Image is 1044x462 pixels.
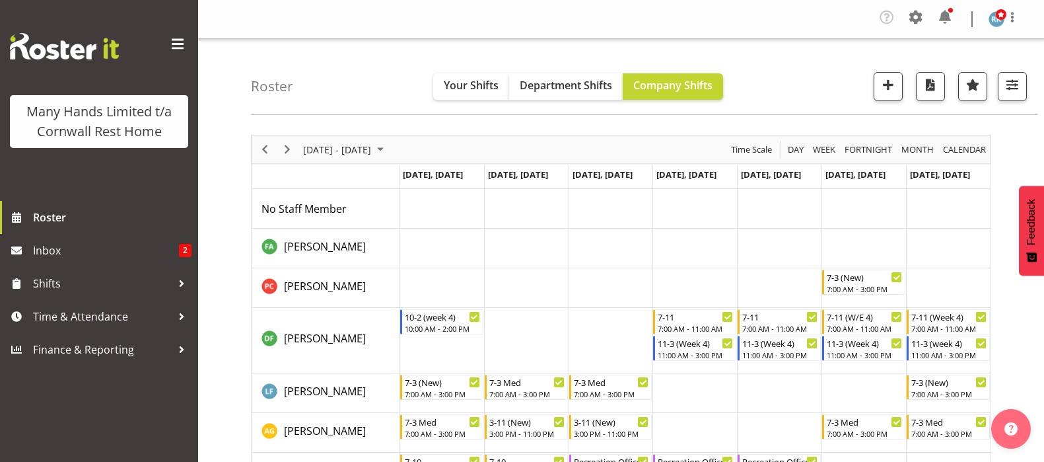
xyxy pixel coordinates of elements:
div: 7:00 AM - 3:00 PM [827,428,902,439]
span: 2 [179,244,191,257]
a: [PERSON_NAME] [284,239,366,254]
div: 11-3 (Week 4) [827,336,902,350]
span: [DATE], [DATE] [488,169,548,180]
div: 10:00 AM - 2:00 PM [405,323,480,334]
span: [PERSON_NAME] [284,384,366,399]
button: Add a new shift [874,72,903,101]
img: Rosterit website logo [10,33,119,59]
div: 3:00 PM - 11:00 PM [489,428,565,439]
span: [DATE], [DATE] [825,169,886,180]
a: No Staff Member [261,201,347,217]
button: Timeline Day [786,141,806,158]
button: Department Shifts [509,73,623,100]
div: 7:00 AM - 3:00 PM [405,389,480,399]
button: Time Scale [729,141,775,158]
button: Timeline Month [899,141,936,158]
div: 11:00 AM - 3:00 PM [658,350,733,360]
button: Fortnight [843,141,895,158]
span: [DATE], [DATE] [656,169,716,180]
span: [DATE] - [DATE] [302,141,372,158]
a: [PERSON_NAME] [284,330,366,346]
div: Fairbrother, Deborah"s event - 11-3 (Week 4) Begin From Friday, September 12, 2025 at 11:00:00 AM... [738,336,821,361]
td: Fairbrother, Deborah resource [252,308,400,373]
span: Shifts [33,274,172,293]
div: 7-11 [658,310,733,323]
h4: Roster [251,79,293,94]
span: Feedback [1026,199,1037,245]
div: Previous [254,135,276,163]
span: [DATE], [DATE] [741,169,801,180]
div: Fairbrother, Deborah"s event - 11-3 (Week 4) Begin From Saturday, September 13, 2025 at 11:00:00 ... [822,336,905,361]
button: Highlight an important date within the roster. [958,72,987,101]
div: Flynn, Leeane"s event - 7-3 Med Begin From Wednesday, September 10, 2025 at 7:00:00 AM GMT+12:00 ... [569,375,652,400]
span: Inbox [33,241,179,260]
div: Galvez, Angeline"s event - 7-3 Med Begin From Saturday, September 13, 2025 at 7:00:00 AM GMT+12:0... [822,414,905,440]
div: 11-3 (week 4) [911,336,987,350]
button: Month [941,141,989,158]
div: 7:00 AM - 3:00 PM [489,389,565,399]
span: Time & Attendance [33,307,172,327]
div: Flynn, Leeane"s event - 7-3 (New) Begin From Monday, September 8, 2025 at 7:00:00 AM GMT+12:00 En... [400,375,483,400]
div: 7:00 AM - 3:00 PM [574,389,649,399]
div: Fairbrother, Deborah"s event - 7-11 (Week 4) Begin From Sunday, September 14, 2025 at 7:00:00 AM ... [907,309,990,334]
span: Roster [33,208,191,227]
span: Your Shifts [444,78,499,93]
div: 7:00 AM - 11:00 AM [658,323,733,334]
span: Time Scale [730,141,773,158]
td: No Staff Member resource [252,189,400,229]
button: Previous [256,141,274,158]
div: Flynn, Leeane"s event - 7-3 Med Begin From Tuesday, September 9, 2025 at 7:00:00 AM GMT+12:00 End... [485,375,568,400]
div: 7-3 (New) [405,375,480,389]
span: [PERSON_NAME] [284,239,366,254]
button: Timeline Week [811,141,838,158]
span: No Staff Member [261,202,347,216]
img: reece-rhind280.jpg [989,11,1004,27]
div: Galvez, Angeline"s event - 7-3 Med Begin From Sunday, September 14, 2025 at 7:00:00 AM GMT+12:00 ... [907,414,990,440]
span: Finance & Reporting [33,340,172,360]
span: Department Shifts [520,78,612,93]
div: 7-11 [742,310,818,323]
td: Chand, Pretika resource [252,268,400,308]
div: 3-11 (New) [574,415,649,428]
img: help-xxl-2.png [1004,422,1018,436]
div: Flynn, Leeane"s event - 7-3 (New) Begin From Sunday, September 14, 2025 at 7:00:00 AM GMT+12:00 E... [907,375,990,400]
a: [PERSON_NAME] [284,383,366,399]
td: Adams, Fran resource [252,229,400,268]
div: Galvez, Angeline"s event - 3-11 (New) Begin From Tuesday, September 9, 2025 at 3:00:00 PM GMT+12:... [485,414,568,440]
div: 11:00 AM - 3:00 PM [911,350,987,360]
span: [DATE], [DATE] [573,169,633,180]
div: 10-2 (week 4) [405,310,480,323]
div: 7:00 AM - 3:00 PM [405,428,480,439]
div: 11-3 (Week 4) [658,336,733,350]
span: [PERSON_NAME] [284,424,366,438]
span: [PERSON_NAME] [284,279,366,293]
td: Galvez, Angeline resource [252,413,400,453]
div: Fairbrother, Deborah"s event - 10-2 (week 4) Begin From Monday, September 8, 2025 at 10:00:00 AM ... [400,309,483,334]
div: Fairbrother, Deborah"s event - 11-3 (week 4) Begin From Sunday, September 14, 2025 at 11:00:00 AM... [907,336,990,361]
button: Next [279,141,296,158]
div: 7:00 AM - 3:00 PM [911,428,987,439]
button: September 08 - 14, 2025 [301,141,390,158]
div: 7-11 (Week 4) [911,310,987,323]
button: Company Shifts [623,73,723,100]
span: [DATE], [DATE] [910,169,970,180]
div: Chand, Pretika"s event - 7-3 (New) Begin From Saturday, September 13, 2025 at 7:00:00 AM GMT+12:0... [822,270,905,295]
button: Download a PDF of the roster according to the set date range. [916,72,945,101]
div: 7:00 AM - 3:00 PM [911,389,987,399]
div: 7-11 (W/E 4) [827,310,902,323]
span: [PERSON_NAME] [284,331,366,346]
span: Day [786,141,805,158]
div: 7-3 Med [827,415,902,428]
div: 7-3 Med [405,415,480,428]
div: Fairbrother, Deborah"s event - 7-11 Begin From Friday, September 12, 2025 at 7:00:00 AM GMT+12:00... [738,309,821,334]
span: Month [900,141,935,158]
div: 7-3 (New) [827,270,902,284]
button: Feedback - Show survey [1019,186,1044,276]
div: 11:00 AM - 3:00 PM [742,350,818,360]
div: Fairbrother, Deborah"s event - 7-11 (W/E 4) Begin From Saturday, September 13, 2025 at 7:00:00 AM... [822,309,905,334]
div: 7:00 AM - 11:00 AM [827,323,902,334]
div: 7-3 Med [489,375,565,389]
div: Galvez, Angeline"s event - 3-11 (New) Begin From Wednesday, September 10, 2025 at 3:00:00 PM GMT+... [569,414,652,440]
span: [DATE], [DATE] [403,169,463,180]
span: Fortnight [843,141,893,158]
